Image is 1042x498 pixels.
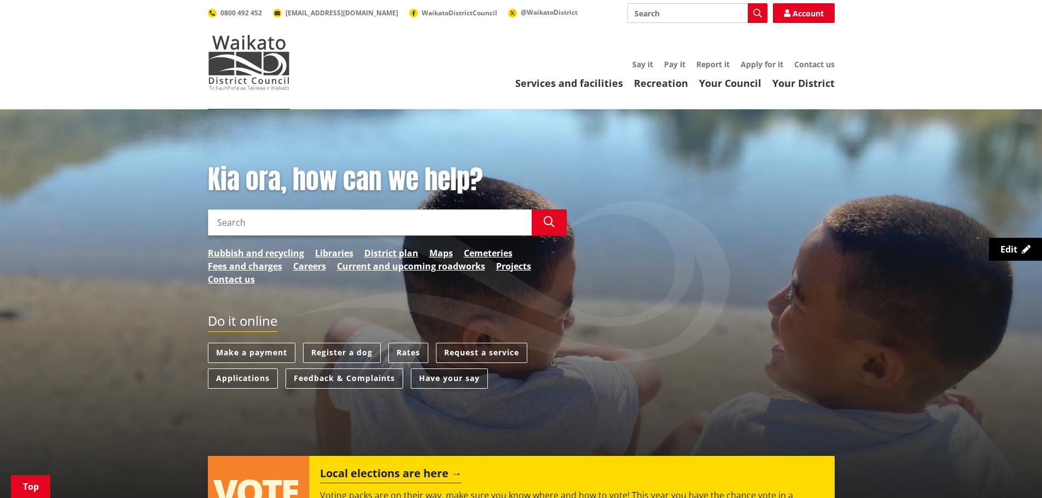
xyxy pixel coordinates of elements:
[208,260,282,273] a: Fees and charges
[634,77,688,90] a: Recreation
[208,164,567,196] h1: Kia ora, how can we help?
[496,260,531,273] a: Projects
[464,247,513,260] a: Cemeteries
[515,77,623,90] a: Services and facilities
[422,8,497,17] span: WaikatoDistrictCouncil
[303,343,381,363] a: Register a dog
[315,247,353,260] a: Libraries
[208,8,262,17] a: 0800 492 452
[208,313,277,332] h2: Do it online
[1000,243,1017,255] span: Edit
[794,59,835,69] a: Contact us
[699,77,761,90] a: Your Council
[429,247,453,260] a: Maps
[696,59,730,69] a: Report it
[208,247,304,260] a: Rubbish and recycling
[337,260,485,273] a: Current and upcoming roadworks
[320,467,462,483] h2: Local elections are here
[409,8,497,17] a: WaikatoDistrictCouncil
[293,260,326,273] a: Careers
[772,77,835,90] a: Your District
[208,209,532,236] input: Search input
[436,343,527,363] a: Request a service
[208,273,255,286] a: Contact us
[521,8,578,17] span: @WaikatoDistrict
[627,3,767,23] input: Search input
[664,59,685,69] a: Pay it
[989,238,1042,261] a: Edit
[11,475,50,498] a: Top
[741,59,783,69] a: Apply for it
[208,35,290,90] img: Waikato District Council - Te Kaunihera aa Takiwaa o Waikato
[411,368,488,389] a: Have your say
[208,368,278,389] a: Applications
[632,59,653,69] a: Say it
[773,3,835,23] a: Account
[364,247,418,260] a: District plan
[273,8,398,17] a: [EMAIL_ADDRESS][DOMAIN_NAME]
[286,8,398,17] span: [EMAIL_ADDRESS][DOMAIN_NAME]
[286,368,403,389] a: Feedback & Complaints
[220,8,262,17] span: 0800 492 452
[388,343,428,363] a: Rates
[208,343,295,363] a: Make a payment
[508,8,578,17] a: @WaikatoDistrict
